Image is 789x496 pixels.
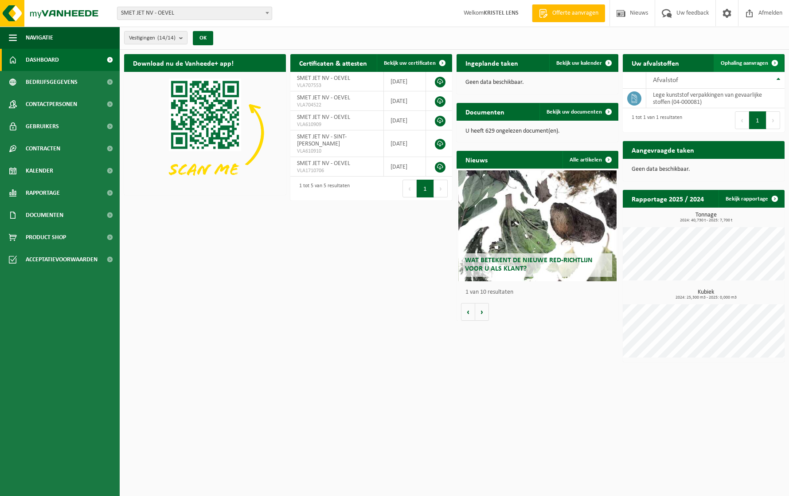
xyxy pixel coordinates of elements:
[627,295,785,300] span: 2024: 25,300 m3 - 2025: 0,000 m3
[384,111,426,130] td: [DATE]
[129,31,176,45] span: Vestigingen
[465,128,609,134] p: U heeft 629 ongelezen document(en).
[297,160,350,167] span: SMET JET NV - OEVEL
[26,93,77,115] span: Contactpersonen
[117,7,272,20] span: SMET JET NV - OEVEL
[457,151,496,168] h2: Nieuws
[297,134,347,147] span: SMET JET NV - SINT-[PERSON_NAME]
[297,114,350,121] span: SMET JET NV - OEVEL
[735,111,749,129] button: Previous
[117,7,272,20] span: SMET JET NV - OEVEL
[26,182,60,204] span: Rapportage
[719,190,784,208] a: Bekijk rapportage
[26,27,53,49] span: Navigatie
[627,218,785,223] span: 2024: 40,730 t - 2025: 7,700 t
[193,31,213,45] button: OK
[550,9,601,18] span: Offerte aanvragen
[484,10,519,16] strong: KRISTEL LENS
[458,170,617,281] a: Wat betekent de nieuwe RED-richtlijn voor u als klant?
[26,248,98,271] span: Acceptatievoorwaarden
[384,91,426,111] td: [DATE]
[721,60,768,66] span: Ophaling aanvragen
[26,204,63,226] span: Documenten
[402,180,417,197] button: Previous
[627,289,785,300] h3: Kubiek
[547,109,602,115] span: Bekijk uw documenten
[556,60,602,66] span: Bekijk uw kalender
[417,180,434,197] button: 1
[26,138,60,160] span: Contracten
[26,71,78,93] span: Bedrijfsgegevens
[434,180,448,197] button: Next
[714,54,784,72] a: Ophaling aanvragen
[297,94,350,101] span: SMET JET NV - OEVEL
[384,60,436,66] span: Bekijk uw certificaten
[562,151,617,169] a: Alle artikelen
[297,121,377,128] span: VLA610909
[653,77,678,84] span: Afvalstof
[124,72,286,193] img: Download de VHEPlus App
[290,54,376,71] h2: Certificaten & attesten
[26,160,53,182] span: Kalender
[465,289,614,295] p: 1 van 10 resultaten
[26,115,59,138] span: Gebruikers
[457,103,513,120] h2: Documenten
[532,4,605,22] a: Offerte aanvragen
[457,54,527,71] h2: Ingeplande taken
[539,103,617,121] a: Bekijk uw documenten
[297,148,377,155] span: VLA610910
[384,157,426,177] td: [DATE]
[384,130,426,157] td: [DATE]
[627,212,785,223] h3: Tonnage
[384,72,426,91] td: [DATE]
[646,89,785,108] td: lege kunststof verpakkingen van gevaarlijke stoffen (04-000081)
[623,141,703,158] h2: Aangevraagde taken
[297,102,377,109] span: VLA704522
[549,54,617,72] a: Bekijk uw kalender
[766,111,780,129] button: Next
[297,167,377,174] span: VLA1710706
[623,190,713,207] h2: Rapportage 2025 / 2024
[295,179,350,198] div: 1 tot 5 van 5 resultaten
[297,75,350,82] span: SMET JET NV - OEVEL
[297,82,377,89] span: VLA707553
[26,226,66,248] span: Product Shop
[124,54,242,71] h2: Download nu de Vanheede+ app!
[475,303,489,321] button: Volgende
[632,166,776,173] p: Geen data beschikbaar.
[461,303,475,321] button: Vorige
[627,110,682,130] div: 1 tot 1 van 1 resultaten
[377,54,451,72] a: Bekijk uw certificaten
[124,31,187,44] button: Vestigingen(14/14)
[749,111,766,129] button: 1
[465,257,593,272] span: Wat betekent de nieuwe RED-richtlijn voor u als klant?
[26,49,59,71] span: Dashboard
[465,79,609,86] p: Geen data beschikbaar.
[157,35,176,41] count: (14/14)
[623,54,688,71] h2: Uw afvalstoffen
